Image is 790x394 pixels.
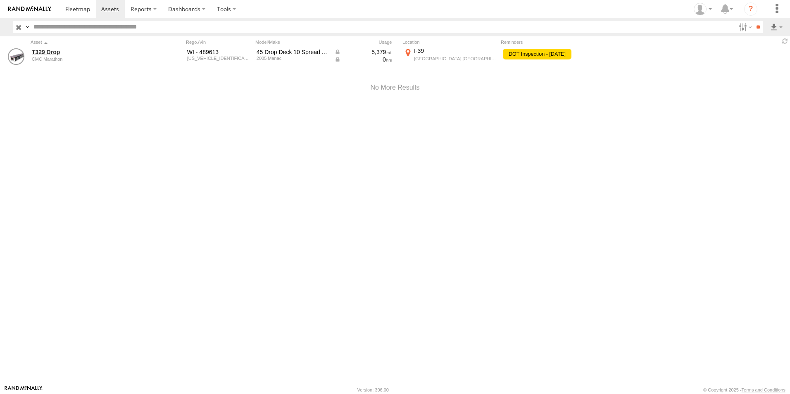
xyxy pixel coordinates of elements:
div: Data from Vehicle CANbus [334,56,392,63]
div: 2M512516165109906 [187,56,251,61]
div: Data from Vehicle CANbus [334,48,392,56]
div: Usage [333,39,399,45]
label: Click to View Current Location [402,47,497,69]
div: Click to Sort [31,39,146,45]
span: DOT Inspection - 08/01/2025 [503,49,571,59]
label: Search Query [24,21,31,33]
div: Version: 306.00 [357,387,389,392]
div: © Copyright 2025 - [703,387,785,392]
div: Rego./Vin [186,39,252,45]
label: Search Filter Options [735,21,753,33]
div: [GEOGRAPHIC_DATA],[GEOGRAPHIC_DATA] [414,56,496,62]
img: rand-logo.svg [8,6,51,12]
div: Reminders [501,39,633,45]
i: ? [744,2,757,16]
div: Location [402,39,497,45]
div: 2005 Manac [257,56,328,61]
span: Refresh [780,37,790,45]
a: View Asset Details [8,48,24,65]
a: Visit our Website [5,386,43,394]
div: Jay Hammerstrom [691,3,715,15]
div: I-39 [414,47,496,55]
div: 45 Drop Deck 10 Spread Axle Trailer [257,48,328,56]
label: Export results as... [769,21,783,33]
div: Model/Make [255,39,330,45]
div: WI - 489613 [187,48,251,56]
a: T329 Drop [32,48,145,56]
a: Terms and Conditions [742,387,785,392]
div: undefined [32,57,145,62]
